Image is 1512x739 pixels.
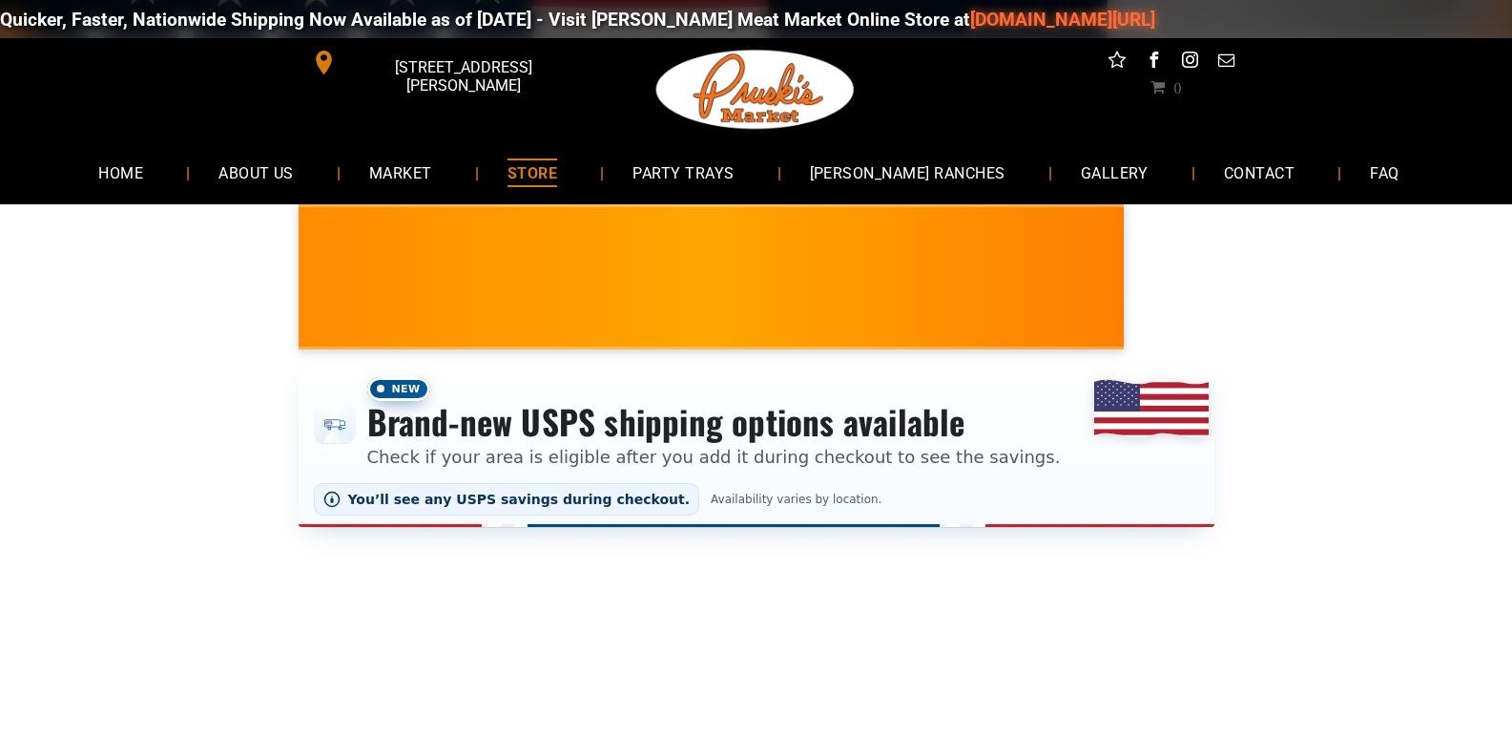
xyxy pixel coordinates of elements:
span: [PERSON_NAME] MARKET [1085,290,1460,321]
a: HOME [70,147,172,198]
span: You’ll see any USPS savings during checkout. [348,492,691,507]
span: 0 [1173,79,1181,95]
span: Availability varies by location. [707,493,885,506]
a: PARTY TRAYS [604,147,762,198]
a: ABOUT US [190,147,322,198]
a: STORE [479,147,586,198]
a: GALLERY [1052,147,1177,198]
a: [STREET_ADDRESS][PERSON_NAME] [299,48,590,77]
a: CONTACT [1195,147,1323,198]
div: Shipping options announcement [299,365,1214,527]
a: FAQ [1341,147,1427,198]
a: Social network [1105,48,1129,77]
img: Pruski-s+Market+HQ+Logo2-1920w.png [652,38,859,141]
span: New [367,377,430,401]
p: Check if your area is eligible after you add it during checkout to see the savings. [367,444,1061,470]
h3: Brand-new USPS shipping options available [367,401,1061,443]
a: [PERSON_NAME] RANCHES [781,147,1034,198]
a: instagram [1177,48,1202,77]
a: email [1213,48,1238,77]
a: [DOMAIN_NAME][URL] [942,9,1127,31]
span: [STREET_ADDRESS][PERSON_NAME] [340,49,586,104]
a: MARKET [341,147,461,198]
a: facebook [1141,48,1166,77]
